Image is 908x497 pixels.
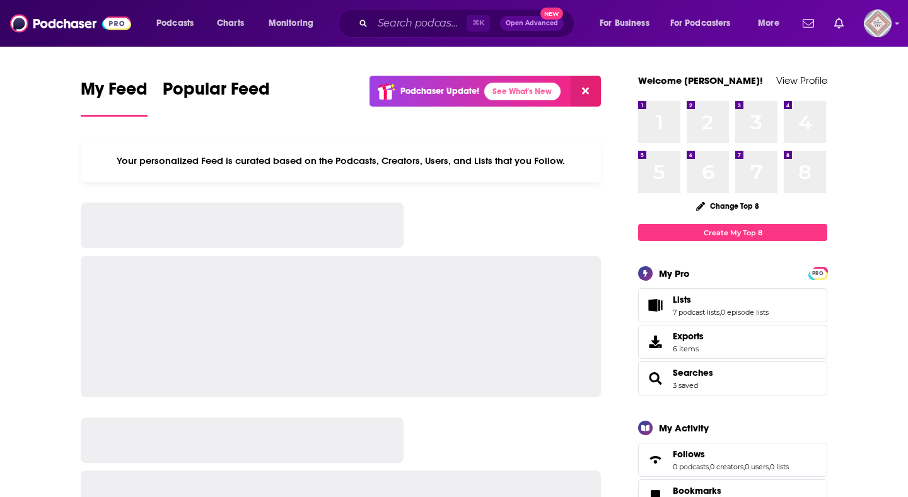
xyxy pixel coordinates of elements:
button: open menu [148,13,210,33]
button: Open AdvancedNew [500,16,564,31]
span: Searches [638,361,827,395]
a: Follows [643,451,668,469]
div: My Activity [659,422,709,434]
span: , [769,462,770,471]
a: Exports [638,325,827,359]
a: 0 podcasts [673,462,709,471]
span: , [719,308,721,317]
a: Lists [643,296,668,314]
button: open menu [260,13,330,33]
a: 7 podcast lists [673,308,719,317]
a: Welcome [PERSON_NAME]! [638,74,763,86]
a: View Profile [776,74,827,86]
span: Charts [217,15,244,32]
a: Lists [673,294,769,305]
span: Podcasts [156,15,194,32]
a: 0 lists [770,462,789,471]
a: 0 users [745,462,769,471]
span: , [709,462,710,471]
span: More [758,15,779,32]
span: Bookmarks [673,485,721,496]
span: Lists [673,294,691,305]
button: Show profile menu [864,9,892,37]
span: Logged in as Marketing4Corners [864,9,892,37]
img: Podchaser - Follow, Share and Rate Podcasts [10,11,131,35]
a: Create My Top 8 [638,224,827,241]
a: 0 creators [710,462,743,471]
input: Search podcasts, credits, & more... [373,13,467,33]
span: New [540,8,563,20]
img: User Profile [864,9,892,37]
span: , [743,462,745,471]
button: open menu [662,13,749,33]
a: Show notifications dropdown [798,13,819,34]
span: My Feed [81,78,148,107]
button: open menu [591,13,665,33]
a: Searches [643,370,668,387]
button: open menu [749,13,795,33]
a: 0 episode lists [721,308,769,317]
span: Monitoring [269,15,313,32]
span: Follows [673,448,705,460]
a: PRO [810,268,825,278]
a: Popular Feed [163,78,270,117]
a: 3 saved [673,381,698,390]
div: Search podcasts, credits, & more... [350,9,586,38]
a: Charts [209,13,252,33]
span: Follows [638,443,827,477]
span: Exports [643,333,668,351]
span: Open Advanced [506,20,558,26]
a: Searches [673,367,713,378]
a: Show notifications dropdown [829,13,849,34]
div: Your personalized Feed is curated based on the Podcasts, Creators, Users, and Lists that you Follow. [81,139,601,182]
span: 6 items [673,344,704,353]
p: Podchaser Update! [400,86,479,96]
a: Bookmarks [673,485,747,496]
span: Exports [673,330,704,342]
span: For Podcasters [670,15,731,32]
a: See What's New [484,83,561,100]
span: ⌘ K [467,15,490,32]
div: My Pro [659,267,690,279]
button: Change Top 8 [689,198,767,214]
a: Follows [673,448,789,460]
span: Popular Feed [163,78,270,107]
span: For Business [600,15,649,32]
a: My Feed [81,78,148,117]
span: PRO [810,269,825,278]
span: Lists [638,288,827,322]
